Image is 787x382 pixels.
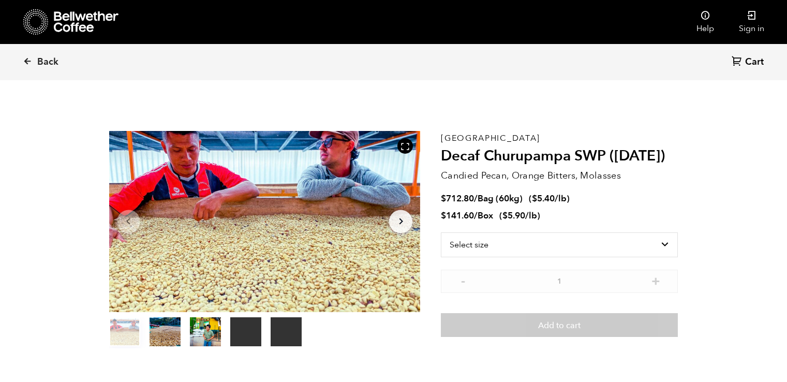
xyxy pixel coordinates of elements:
[441,210,474,222] bdi: 141.60
[474,193,478,204] span: /
[37,56,58,68] span: Back
[745,56,764,68] span: Cart
[532,193,537,204] span: $
[271,317,302,346] video: Your browser does not support the video tag.
[478,193,523,204] span: Bag (60kg)
[441,148,678,165] h2: Decaf Churupampa SWP ([DATE])
[732,55,766,69] a: Cart
[529,193,570,204] span: ( )
[456,275,469,285] button: -
[478,210,493,222] span: Box
[525,210,537,222] span: /lb
[441,210,446,222] span: $
[441,169,678,183] p: Candied Pecan, Orange Bitters, Molasses
[532,193,555,204] bdi: 5.40
[555,193,567,204] span: /lb
[502,210,508,222] span: $
[441,193,446,204] span: $
[474,210,478,222] span: /
[230,317,261,346] video: Your browser does not support the video tag.
[441,313,678,337] button: Add to cart
[441,193,474,204] bdi: 712.80
[502,210,525,222] bdi: 5.90
[649,275,662,285] button: +
[499,210,540,222] span: ( )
